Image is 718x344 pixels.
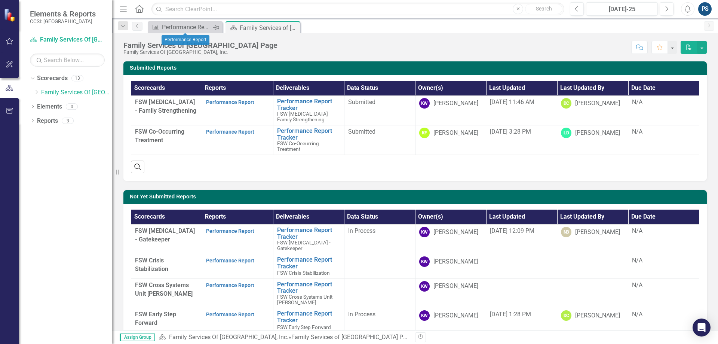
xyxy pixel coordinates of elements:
div: Family Services Of [GEOGRAPHIC_DATA], Inc. [123,49,277,55]
div: [DATE] 3:28 PM [490,128,553,136]
span: FSW [MEDICAL_DATA] - Family Strengthening [277,111,331,122]
td: Double-Click to Edit Right Click for Context Menu [273,278,344,308]
td: Double-Click to Edit Right Click for Context Menu [273,96,344,125]
div: N/A [632,256,695,265]
span: FSW [MEDICAL_DATA] - Gatekeeper [135,227,195,243]
span: In Process [348,227,375,234]
button: PS [698,2,712,16]
span: Submitted [348,98,375,106]
a: Performance Report [150,22,211,32]
div: [PERSON_NAME] [433,99,478,108]
div: [PERSON_NAME] [575,129,620,137]
span: FSW Cross Systems Unit [PERSON_NAME] [135,281,193,297]
div: N/A [632,98,695,107]
td: Double-Click to Edit [344,254,415,278]
div: Family Services of [GEOGRAPHIC_DATA] Page [291,334,413,341]
div: [DATE]-25 [589,5,655,14]
a: Performance Report [206,228,254,234]
a: Performance Report Tracker [277,227,340,240]
div: KW [419,227,430,237]
div: KW [419,281,430,292]
a: Elements [37,103,62,111]
td: Double-Click to Edit Right Click for Context Menu [273,225,344,254]
div: LD [561,128,571,138]
a: Reports [37,117,58,125]
a: Performance Report Tracker [277,256,340,270]
span: FSW Early Step Forward [277,324,331,330]
td: Double-Click to Edit [344,278,415,308]
span: FSW Early Step Forward [135,311,176,326]
div: KF [419,128,430,138]
span: Search [536,6,552,12]
a: Performance Report Tracker [277,281,340,294]
div: 13 [71,75,83,82]
span: FSW Cross Systems Unit [PERSON_NAME] [277,294,332,305]
a: Family Services Of [GEOGRAPHIC_DATA], Inc. [30,36,105,44]
div: KW [419,310,430,321]
div: [PERSON_NAME] [433,258,478,266]
input: Search Below... [30,54,105,67]
div: [DATE] 11:46 AM [490,98,553,107]
div: » [159,333,409,342]
span: In Process [348,311,375,318]
span: Assign Group [120,334,155,341]
div: [PERSON_NAME] [575,228,620,237]
a: Performance Report Tracker [277,128,340,141]
h3: Submitted Reports [130,65,703,71]
td: Double-Click to Edit Right Click for Context Menu [273,254,344,278]
div: [PERSON_NAME] [433,282,478,290]
span: Submitted [348,128,375,135]
a: Family Services Of [GEOGRAPHIC_DATA], Inc. [169,334,288,341]
a: Performance Report Tracker [277,98,340,111]
h3: Not Yet Submitted Reports [130,194,703,200]
span: FSW Co-Occurring Treatment [135,128,184,144]
a: Performance Report [206,311,254,317]
div: [PERSON_NAME] [433,311,478,320]
a: Family Services Of [GEOGRAPHIC_DATA], Inc. [41,88,112,97]
span: FSW Co-Occurring Treatment [277,140,319,152]
div: 3 [62,118,74,124]
div: Performance Report [162,35,209,45]
img: ClearPoint Strategy [3,8,17,22]
div: NB [561,227,571,237]
div: Open Intercom Messenger [693,319,711,337]
div: N/A [632,227,695,235]
td: Double-Click to Edit [344,225,415,254]
a: Performance Report [206,129,254,135]
div: [PERSON_NAME] [575,311,620,320]
span: FSW [MEDICAL_DATA] - Family Strengthening [135,98,196,114]
input: Search ClearPoint... [151,3,564,16]
td: Double-Click to Edit Right Click for Context Menu [273,125,344,155]
div: N/A [632,128,695,136]
div: [PERSON_NAME] [433,129,478,137]
a: Performance Report Tracker [277,310,340,323]
div: Family Services of [GEOGRAPHIC_DATA] Page [240,23,298,33]
td: Double-Click to Edit [344,96,415,125]
div: DC [561,98,571,109]
div: KW [419,256,430,267]
div: Family Services of [GEOGRAPHIC_DATA] Page [123,41,277,49]
div: [DATE] 1:28 PM [490,310,553,319]
div: N/A [632,281,695,290]
span: FSW Crisis Stabilization [135,257,168,273]
td: Double-Click to Edit [344,308,415,333]
div: Performance Report [162,22,211,32]
div: N/A [632,310,695,319]
span: FSW Crisis Stabilization [277,270,330,276]
div: DC [561,310,571,321]
td: Double-Click to Edit Right Click for Context Menu [273,308,344,333]
small: CCSI: [GEOGRAPHIC_DATA] [30,18,96,24]
a: Performance Report [206,258,254,264]
div: [PERSON_NAME] [575,99,620,108]
td: Double-Click to Edit [344,125,415,155]
a: Performance Report [206,282,254,288]
div: [PERSON_NAME] [433,228,478,237]
span: Elements & Reports [30,9,96,18]
a: Scorecards [37,74,68,83]
div: KW [419,98,430,109]
span: FSW [MEDICAL_DATA] - Gatekeeper [277,240,331,251]
button: Search [525,4,562,14]
a: Performance Report [206,99,254,105]
div: [DATE] 12:09 PM [490,227,553,235]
